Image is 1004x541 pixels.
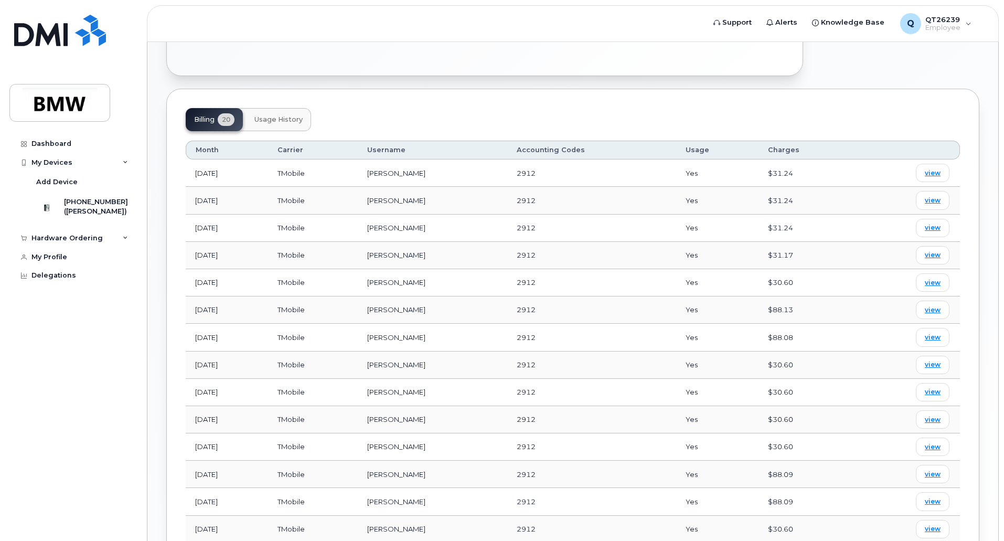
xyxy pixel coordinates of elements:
td: Yes [676,379,759,406]
td: [DATE] [186,488,268,515]
td: TMobile [268,187,358,214]
div: $88.09 [768,497,847,507]
div: $88.08 [768,333,847,343]
span: 2912 [517,224,536,232]
th: Accounting Codes [507,141,676,160]
iframe: Messenger Launcher [958,495,996,533]
th: Carrier [268,141,358,160]
td: Yes [676,352,759,379]
a: view [916,328,949,346]
a: view [916,191,949,209]
span: Knowledge Base [821,17,884,28]
span: 2912 [517,169,536,177]
span: QT26239 [925,15,960,24]
td: [DATE] [186,160,268,187]
a: view [916,164,949,182]
span: 2912 [517,251,536,259]
td: [PERSON_NAME] [358,406,507,433]
span: Employee [925,24,960,32]
span: 2912 [517,442,536,451]
td: [PERSON_NAME] [358,296,507,324]
td: [PERSON_NAME] [358,160,507,187]
th: Charges [759,141,856,160]
td: [DATE] [186,269,268,296]
td: Yes [676,187,759,214]
span: view [925,305,941,315]
a: view [916,273,949,292]
td: TMobile [268,160,358,187]
a: view [916,410,949,429]
td: [DATE] [186,461,268,488]
span: view [925,196,941,205]
span: view [925,442,941,452]
a: view [916,356,949,374]
td: TMobile [268,352,358,379]
td: [PERSON_NAME] [358,242,507,269]
td: TMobile [268,215,358,242]
td: [DATE] [186,324,268,351]
td: Yes [676,215,759,242]
a: view [916,520,949,538]
span: view [925,333,941,342]
span: 2912 [517,525,536,533]
span: Support [722,17,752,28]
td: TMobile [268,242,358,269]
div: $30.60 [768,387,847,397]
a: view [916,465,949,483]
span: view [925,250,941,260]
td: [PERSON_NAME] [358,433,507,461]
td: [DATE] [186,406,268,433]
th: Usage [676,141,759,160]
span: 2912 [517,388,536,396]
td: [DATE] [186,296,268,324]
td: Yes [676,296,759,324]
span: view [925,223,941,232]
td: TMobile [268,379,358,406]
div: $88.13 [768,305,847,315]
div: $31.17 [768,250,847,260]
span: 2912 [517,196,536,205]
span: Usage History [254,115,303,124]
td: Yes [676,160,759,187]
a: view [916,246,949,264]
td: TMobile [268,461,358,488]
td: [DATE] [186,379,268,406]
span: view [925,360,941,369]
div: $30.60 [768,278,847,288]
span: view [925,168,941,178]
span: 2912 [517,415,536,423]
td: TMobile [268,296,358,324]
span: view [925,387,941,397]
a: view [916,383,949,401]
span: view [925,470,941,479]
td: TMobile [268,433,358,461]
td: [PERSON_NAME] [358,215,507,242]
span: 2912 [517,470,536,479]
td: Yes [676,242,759,269]
span: view [925,278,941,288]
td: TMobile [268,269,358,296]
a: view [916,219,949,237]
td: [PERSON_NAME] [358,461,507,488]
div: $31.24 [768,168,847,178]
td: [PERSON_NAME] [358,352,507,379]
a: view [916,301,949,319]
span: 2912 [517,360,536,369]
td: [DATE] [186,187,268,214]
a: Alerts [759,12,805,33]
span: 2912 [517,305,536,314]
span: Q [907,17,914,30]
div: $30.60 [768,442,847,452]
div: $31.24 [768,223,847,233]
span: 2912 [517,278,536,287]
div: $31.24 [768,196,847,206]
td: [PERSON_NAME] [358,269,507,296]
a: Support [706,12,759,33]
div: $88.09 [768,470,847,480]
div: $30.60 [768,360,847,370]
div: $30.60 [768,524,847,534]
th: Username [358,141,507,160]
div: $30.60 [768,415,847,425]
td: [PERSON_NAME] [358,488,507,515]
td: Yes [676,324,759,351]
